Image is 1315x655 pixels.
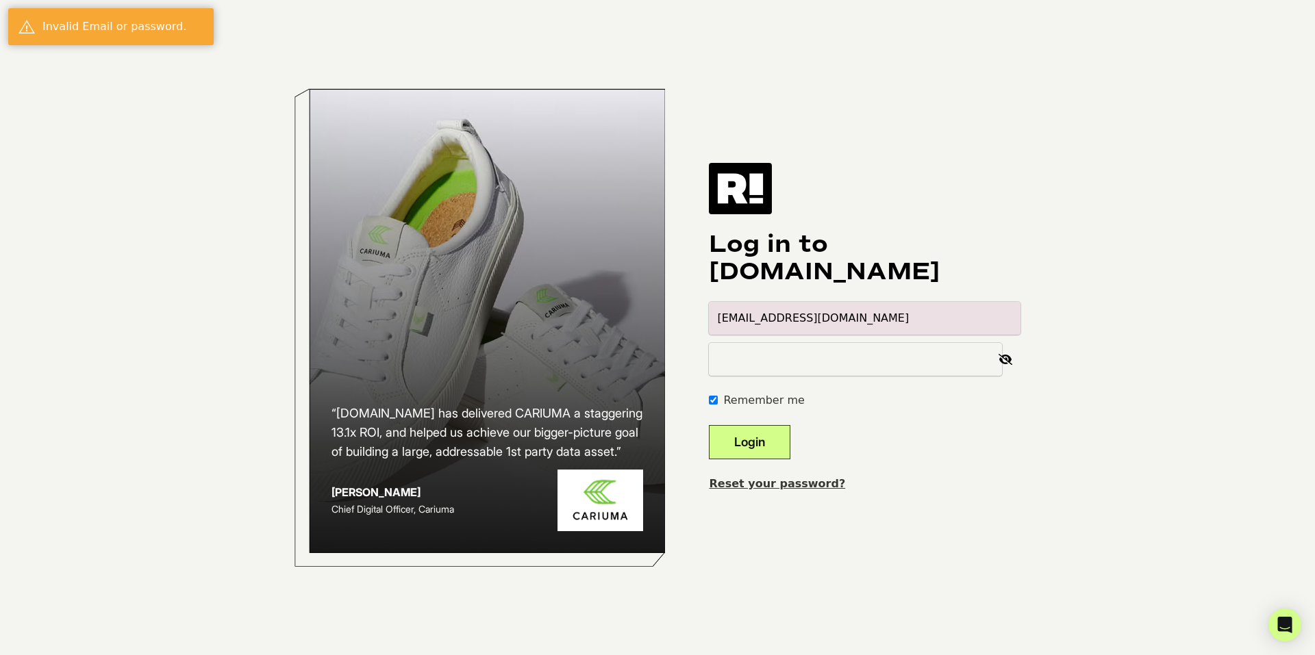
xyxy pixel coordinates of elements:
img: Retention.com [709,163,772,214]
label: Remember me [723,392,804,409]
a: Reset your password? [709,477,845,490]
img: Cariuma [558,470,643,532]
input: Email [709,302,1020,335]
div: Open Intercom Messenger [1268,608,1301,641]
h2: “[DOMAIN_NAME] has delivered CARIUMA a staggering 13.1x ROI, and helped us achieve our bigger-pic... [331,404,644,461]
span: Chief Digital Officer, Cariuma [331,503,454,515]
button: Login [709,425,790,459]
h1: Log in to [DOMAIN_NAME] [709,231,1020,285]
strong: [PERSON_NAME] [331,485,421,499]
div: Invalid Email or password. [42,18,203,35]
